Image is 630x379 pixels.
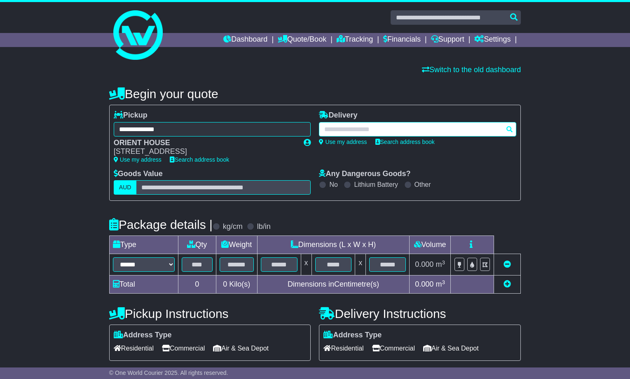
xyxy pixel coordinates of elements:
a: Dashboard [223,33,267,47]
span: 0.000 [415,260,433,268]
label: Any Dangerous Goods? [319,169,410,179]
span: Air & Sea Depot [213,342,269,355]
td: 0 [178,275,216,294]
td: Qty [178,236,216,254]
typeahead: Please provide city [319,122,516,137]
label: Lithium Battery [354,181,398,188]
td: Dimensions in Centimetre(s) [257,275,409,294]
div: ORIENT HOUSE [114,139,296,148]
h4: Begin your quote [109,87,521,101]
td: x [301,254,311,275]
label: Other [415,181,431,188]
h4: Package details | [109,218,213,231]
label: Address Type [114,331,172,340]
span: Residential [114,342,154,355]
label: No [329,181,337,188]
td: Volume [410,236,451,254]
a: Support [431,33,464,47]
a: Financials [383,33,421,47]
span: m [436,280,445,288]
span: 0 [223,280,227,288]
a: Search address book [170,156,229,163]
td: Weight [216,236,257,254]
sup: 3 [442,279,445,285]
span: m [436,260,445,268]
label: Delivery [319,111,357,120]
span: Residential [323,342,363,355]
label: Address Type [323,331,382,340]
td: Type [109,236,178,254]
td: Total [109,275,178,294]
a: Use my address [319,139,367,145]
label: Pickup [114,111,148,120]
a: Search address book [375,139,435,145]
sup: 3 [442,259,445,266]
a: Switch to the old dashboard [422,66,521,74]
a: Tracking [337,33,373,47]
label: lb/in [257,222,271,231]
h4: Delivery Instructions [319,307,521,320]
div: [STREET_ADDRESS] [114,147,296,156]
td: Kilo(s) [216,275,257,294]
a: Settings [474,33,511,47]
h4: Pickup Instructions [109,307,311,320]
a: Add new item [504,280,511,288]
span: 0.000 [415,280,433,288]
span: Commercial [372,342,415,355]
span: Commercial [162,342,205,355]
td: Dimensions (L x W x H) [257,236,409,254]
label: Goods Value [114,169,163,179]
span: Air & Sea Depot [423,342,479,355]
label: AUD [114,180,137,195]
label: kg/cm [223,222,243,231]
a: Quote/Book [278,33,326,47]
td: x [355,254,366,275]
a: Remove this item [504,260,511,268]
a: Use my address [114,156,162,163]
span: © One World Courier 2025. All rights reserved. [109,370,228,376]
